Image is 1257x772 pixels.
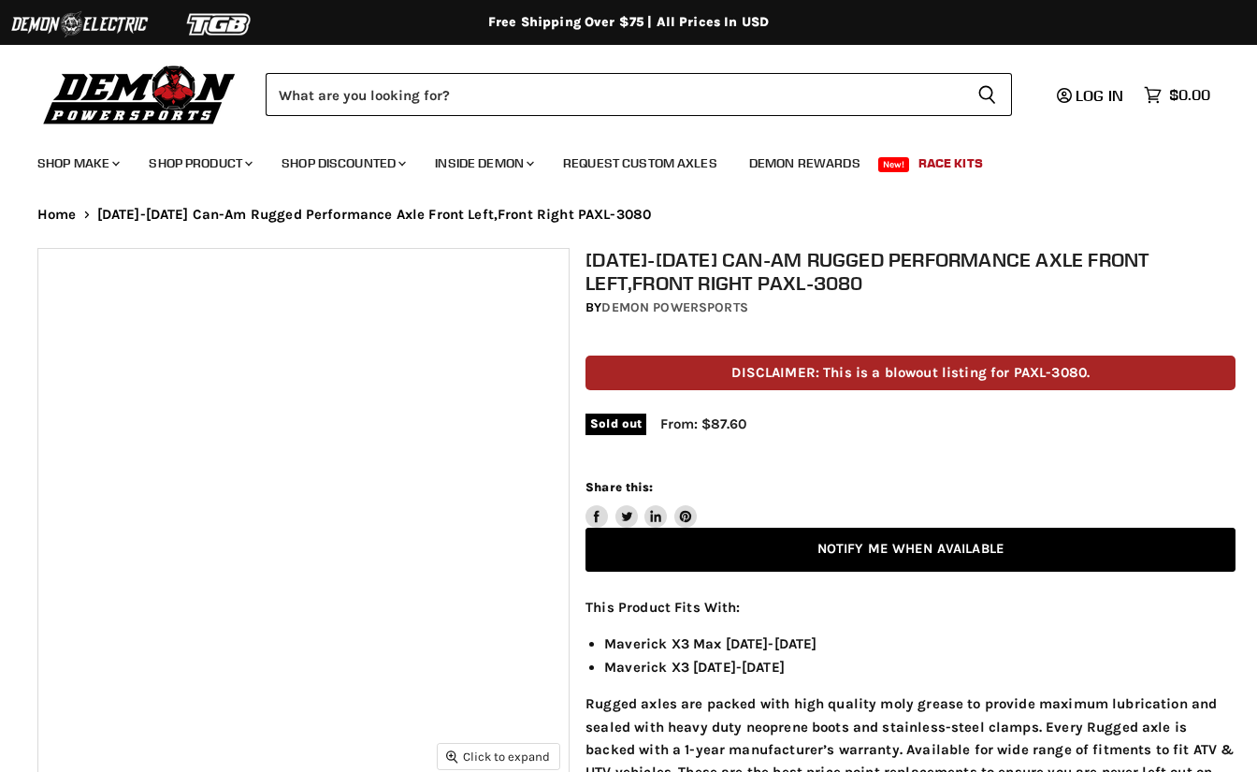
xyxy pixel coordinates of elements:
[585,356,1235,390] p: DISCLAIMER: This is a blowout listing for PAXL-3080.
[735,144,874,182] a: Demon Rewards
[23,144,131,182] a: Shop Make
[601,299,747,315] a: Demon Powersports
[1048,87,1134,104] a: Log in
[1134,81,1220,109] a: $0.00
[585,298,1235,318] div: by
[585,528,1235,572] a: Notify Me When Available
[9,7,150,42] img: Demon Electric Logo 2
[446,750,550,764] span: Click to expand
[585,479,697,529] aside: Share this:
[150,7,290,42] img: TGB Logo 2
[604,656,1235,678] li: Maverick X3 [DATE]-[DATE]
[266,73,1012,116] form: Product
[878,157,910,172] span: New!
[438,744,559,769] button: Click to expand
[585,248,1235,295] h1: [DATE]-[DATE] Can-Am Rugged Performance Axle Front Left,Front Right PAXL-3080
[421,144,545,182] a: Inside Demon
[267,144,417,182] a: Shop Discounted
[585,596,1235,619] p: This Product Fits With:
[962,73,1012,116] button: Search
[1076,86,1123,105] span: Log in
[37,61,242,127] img: Demon Powersports
[23,137,1206,182] ul: Main menu
[585,414,646,434] span: Sold out
[97,207,652,223] span: [DATE]-[DATE] Can-Am Rugged Performance Axle Front Left,Front Right PAXL-3080
[585,480,653,494] span: Share this:
[904,144,997,182] a: Race Kits
[660,415,746,432] span: From: $87.60
[604,633,1235,655] li: Maverick X3 Max [DATE]-[DATE]
[266,73,962,116] input: Search
[37,207,77,223] a: Home
[1169,86,1210,104] span: $0.00
[135,144,264,182] a: Shop Product
[549,144,731,182] a: Request Custom Axles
